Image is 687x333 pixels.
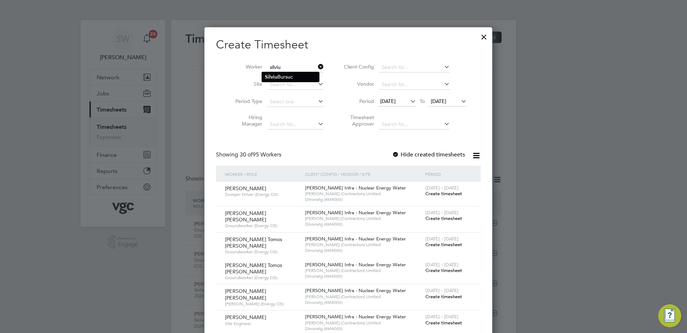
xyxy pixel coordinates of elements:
[425,294,462,300] span: Create timesheet
[425,191,462,197] span: Create timesheet
[305,248,422,253] span: Dinorwig (4M4000)
[305,236,406,242] span: [PERSON_NAME] Infra - Nuclear Energy Water
[305,216,422,221] span: [PERSON_NAME] (Contractors) Limited
[305,273,422,279] span: Dinorwig (4M4000)
[267,119,324,130] input: Search for...
[267,80,324,90] input: Search for...
[305,268,422,273] span: [PERSON_NAME] (Contractors) Limited
[305,221,422,227] span: Dinorwig (4M4000)
[267,97,324,107] input: Select one
[216,151,283,159] div: Showing
[418,97,427,106] span: To
[225,236,282,249] span: [PERSON_NAME] Tomos [PERSON_NAME]
[305,197,422,202] span: Dinorwig (4M4000)
[379,62,450,72] input: Search for...
[379,119,450,130] input: Search for...
[305,242,422,248] span: [PERSON_NAME] (Contractors) Limited
[425,210,458,216] span: [DATE] - [DATE]
[380,98,396,104] span: [DATE]
[342,98,374,104] label: Period
[225,301,300,307] span: [PERSON_NAME] (Energy CIS)
[225,249,300,255] span: Groundworker (Energy CIS)
[305,185,406,191] span: [PERSON_NAME] Infra - Nuclear Energy Water
[425,320,462,326] span: Create timesheet
[225,314,266,320] span: [PERSON_NAME]
[425,314,458,320] span: [DATE] - [DATE]
[431,98,446,104] span: [DATE]
[230,114,262,127] label: Hiring Manager
[240,151,253,158] span: 30 of
[230,98,262,104] label: Period Type
[225,321,300,327] span: Site Engineer
[425,267,462,273] span: Create timesheet
[425,262,458,268] span: [DATE] - [DATE]
[305,191,422,197] span: [PERSON_NAME] (Contractors) Limited
[425,236,458,242] span: [DATE] - [DATE]
[424,166,474,182] div: Period
[379,80,450,90] input: Search for...
[658,304,681,327] button: Engage Resource Center
[262,72,319,82] li: Bursuc
[223,166,303,182] div: Worker / Role
[305,314,406,320] span: [PERSON_NAME] Infra - Nuclear Energy Water
[342,114,374,127] label: Timesheet Approver
[303,166,424,182] div: Client Config / Vendor / Site
[342,64,374,70] label: Client Config
[425,215,462,221] span: Create timesheet
[342,81,374,87] label: Vendor
[225,223,300,229] span: Groundworker (Energy CIS)
[265,74,277,80] b: Silviu
[305,210,406,216] span: [PERSON_NAME] Infra - Nuclear Energy Water
[305,300,422,305] span: Dinorwig (4M4000)
[225,192,300,197] span: Dumper Driver (Energy CIS)
[305,294,422,300] span: [PERSON_NAME] (Contractors) Limited
[267,62,324,72] input: Search for...
[225,262,282,275] span: [PERSON_NAME] Tomos [PERSON_NAME]
[425,287,458,294] span: [DATE] - [DATE]
[230,81,262,87] label: Site
[240,151,281,158] span: 95 Workers
[392,151,465,158] label: Hide created timesheets
[225,275,300,281] span: Groundworker (Energy CIS)
[225,185,266,192] span: [PERSON_NAME]
[305,326,422,332] span: Dinorwig (4M4000)
[305,320,422,326] span: [PERSON_NAME] (Contractors) Limited
[225,288,266,301] span: [PERSON_NAME] [PERSON_NAME]
[425,185,458,191] span: [DATE] - [DATE]
[305,262,406,268] span: [PERSON_NAME] Infra - Nuclear Energy Water
[305,287,406,294] span: [PERSON_NAME] Infra - Nuclear Energy Water
[425,241,462,248] span: Create timesheet
[216,37,481,52] h2: Create Timesheet
[225,210,266,223] span: [PERSON_NAME] [PERSON_NAME]
[230,64,262,70] label: Worker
